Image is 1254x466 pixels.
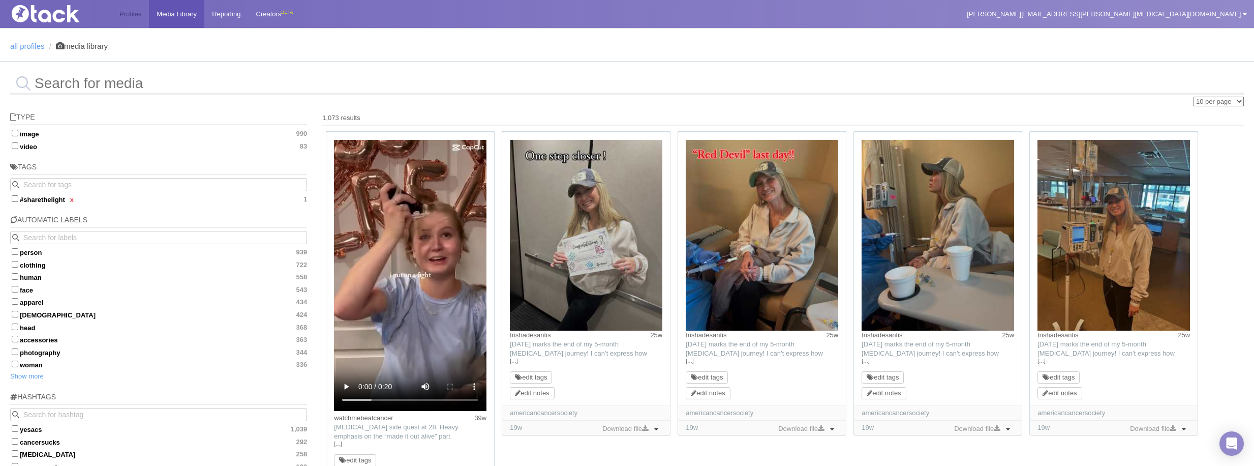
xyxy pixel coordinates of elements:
img: Image may contain: adult, female, person, woman, clothing, glove, architecture, building, hospita... [686,140,838,331]
div: americancancersociety [510,409,662,418]
label: video [10,141,307,151]
a: […] [334,440,486,449]
a: Download file [1127,423,1178,434]
a: watchmebeatcancer [334,414,393,422]
h5: Type [10,113,307,125]
input: [DEMOGRAPHIC_DATA]424 [12,311,18,317]
input: #sharethelightx 1 [12,195,18,202]
span: 558 [296,273,308,281]
span: 83 [300,142,307,151]
input: yesacs1,039 [12,425,18,432]
img: Image may contain: clothing, glove, beverage, coffee, coffee cup, person, sitting, furniture, tab... [862,140,1014,331]
span: 434 [296,298,308,306]
time: Added: 3/31/2025, 4:38:29 PM [510,424,522,431]
input: accessories363 [12,336,18,342]
label: person [10,247,307,257]
label: photography [10,347,307,357]
time: Posted: 2/18/2025, 9:40:42 PM [1002,331,1014,340]
a: Show more [10,372,44,380]
a: x [70,196,74,203]
a: edit notes [1043,389,1077,397]
time: Added: 3/31/2025, 4:38:27 PM [686,424,698,431]
a: edit tags [691,373,723,381]
img: Image may contain: advertisement, clothing, hat, face, head, person, photography, portrait, adult... [510,140,662,331]
input: person939 [12,248,18,255]
li: media library [47,42,108,51]
input: apparel434 [12,298,18,305]
button: Search [10,178,23,191]
a: Download file [776,423,827,434]
h5: Hashtags [10,393,307,405]
input: Search for tags [10,178,307,191]
span: 336 [296,361,308,369]
img: Tack [8,5,109,22]
span: 990 [296,130,308,138]
svg: Search [12,411,19,418]
label: accessories [10,334,307,344]
a: Download file [952,423,1002,434]
a: edit notes [867,389,901,397]
span: 939 [296,248,308,256]
input: human558 [12,273,18,280]
label: yesacs [10,424,307,434]
span: 1,039 [291,425,308,433]
label: face [10,284,307,295]
input: face543 [12,286,18,293]
input: [MEDICAL_DATA]258 [12,450,18,457]
div: Open Intercom Messenger [1219,431,1244,456]
label: clothing [10,259,307,270]
label: apparel [10,297,307,307]
label: cancersucks [10,436,307,447]
input: head368 [12,324,18,330]
time: Posted: 2/18/2025, 9:40:42 PM [826,331,838,340]
a: trishadesantis [1037,331,1078,339]
label: [DEMOGRAPHIC_DATA] [10,309,307,319]
input: image990 [12,130,18,136]
h5: Tags [10,163,307,175]
a: all profiles [10,42,45,50]
a: trishadesantis [686,331,726,339]
time: Posted: 2/18/2025, 9:40:42 PM [650,331,662,340]
input: Search for labels [10,231,307,244]
div: 1,073 results [322,113,1244,123]
label: woman [10,359,307,369]
a: trishadesantis [862,331,902,339]
label: image [10,128,307,138]
time: Added: 3/31/2025, 4:38:24 PM [1037,424,1050,431]
a: edit tags [339,456,371,464]
a: edit notes [691,389,725,397]
input: clothing722 [12,261,18,268]
span: 543 [296,286,308,294]
span: 1 [303,195,307,203]
a: edit tags [867,373,899,381]
a: edit tags [515,373,547,381]
div: americancancersociety [1037,409,1190,418]
span: 344 [296,348,308,357]
label: head [10,322,307,332]
h5: Automatic Labels [10,216,307,228]
a: edit notes [515,389,549,397]
time: Added: 3/31/2025, 4:38:26 PM [862,424,874,431]
time: Posted: 2/18/2025, 9:40:42 PM [1178,331,1190,340]
input: Search for hashtag [10,408,307,421]
label: [MEDICAL_DATA] [10,449,307,459]
a: Download file [600,423,651,434]
span: 292 [296,438,308,446]
a: […] [686,357,838,366]
button: Search [10,408,23,421]
svg: Search [12,181,19,188]
input: Search for media [10,72,1244,95]
input: video83 [12,142,18,149]
span: 722 [296,261,308,269]
div: BETA [281,7,293,18]
label: human [10,272,307,282]
label: #sharethelight [10,194,307,204]
input: cancersucks292 [12,438,18,445]
a: trishadesantis [510,331,550,339]
span: 424 [296,311,308,319]
button: Search [10,231,23,244]
img: Image may contain: architecture, building, hospital, furniture, table, adult, female, person, wom... [1037,140,1190,331]
time: Posted: 11/10/2024, 8:36:31 PM [474,414,486,423]
a: […] [862,357,1014,366]
a: […] [1037,357,1190,366]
